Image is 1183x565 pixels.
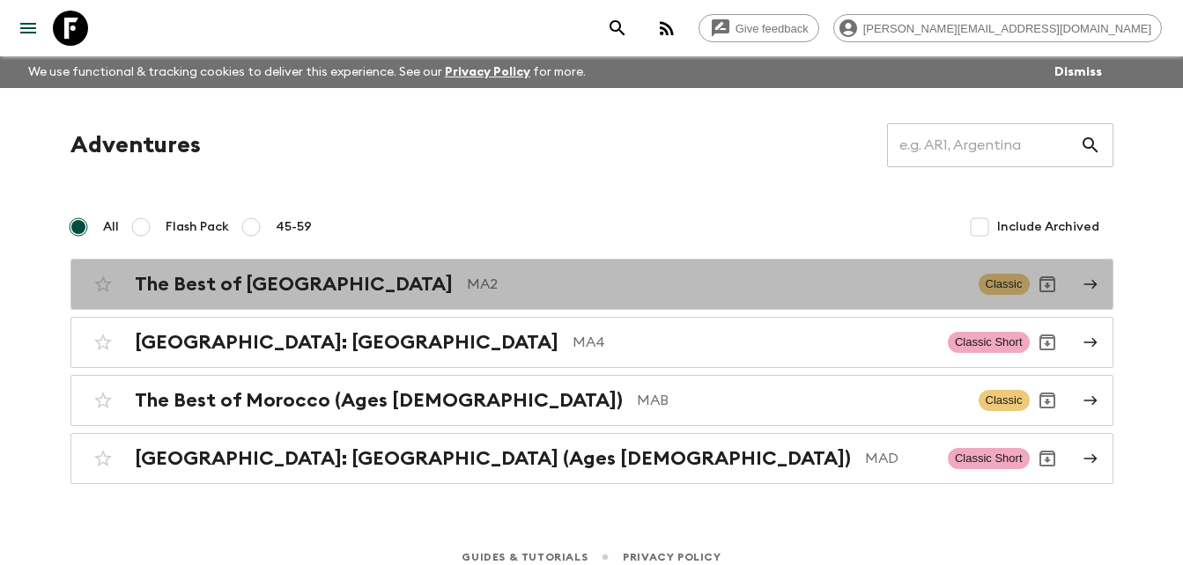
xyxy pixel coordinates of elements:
span: 45-59 [276,218,312,236]
a: Privacy Policy [445,66,530,78]
span: All [103,218,119,236]
span: Classic Short [948,448,1030,469]
button: Archive [1030,441,1065,476]
a: The Best of Morocco (Ages [DEMOGRAPHIC_DATA])MABClassicArchive [70,375,1113,426]
span: Flash Pack [166,218,229,236]
span: Give feedback [726,22,818,35]
h2: [GEOGRAPHIC_DATA]: [GEOGRAPHIC_DATA] (Ages [DEMOGRAPHIC_DATA]) [135,447,851,470]
p: MA4 [573,332,934,353]
button: Archive [1030,267,1065,302]
span: Classic [979,274,1030,295]
a: [GEOGRAPHIC_DATA]: [GEOGRAPHIC_DATA] (Ages [DEMOGRAPHIC_DATA])MADClassic ShortArchive [70,433,1113,484]
a: [GEOGRAPHIC_DATA]: [GEOGRAPHIC_DATA]MA4Classic ShortArchive [70,317,1113,368]
a: The Best of [GEOGRAPHIC_DATA]MA2ClassicArchive [70,259,1113,310]
h1: Adventures [70,128,201,163]
p: We use functional & tracking cookies to deliver this experience. See our for more. [21,56,593,88]
button: Archive [1030,383,1065,418]
button: menu [11,11,46,46]
h2: The Best of [GEOGRAPHIC_DATA] [135,273,453,296]
h2: [GEOGRAPHIC_DATA]: [GEOGRAPHIC_DATA] [135,331,558,354]
button: Archive [1030,325,1065,360]
a: Give feedback [699,14,819,42]
span: Classic [979,390,1030,411]
button: Dismiss [1050,60,1106,84]
span: [PERSON_NAME][EMAIL_ADDRESS][DOMAIN_NAME] [854,22,1161,35]
div: [PERSON_NAME][EMAIL_ADDRESS][DOMAIN_NAME] [833,14,1162,42]
h2: The Best of Morocco (Ages [DEMOGRAPHIC_DATA]) [135,389,623,412]
p: MA2 [467,274,965,295]
span: Include Archived [997,218,1099,236]
p: MAD [865,448,934,469]
button: search adventures [600,11,635,46]
span: Classic Short [948,332,1030,353]
input: e.g. AR1, Argentina [887,121,1080,170]
p: MAB [637,390,965,411]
